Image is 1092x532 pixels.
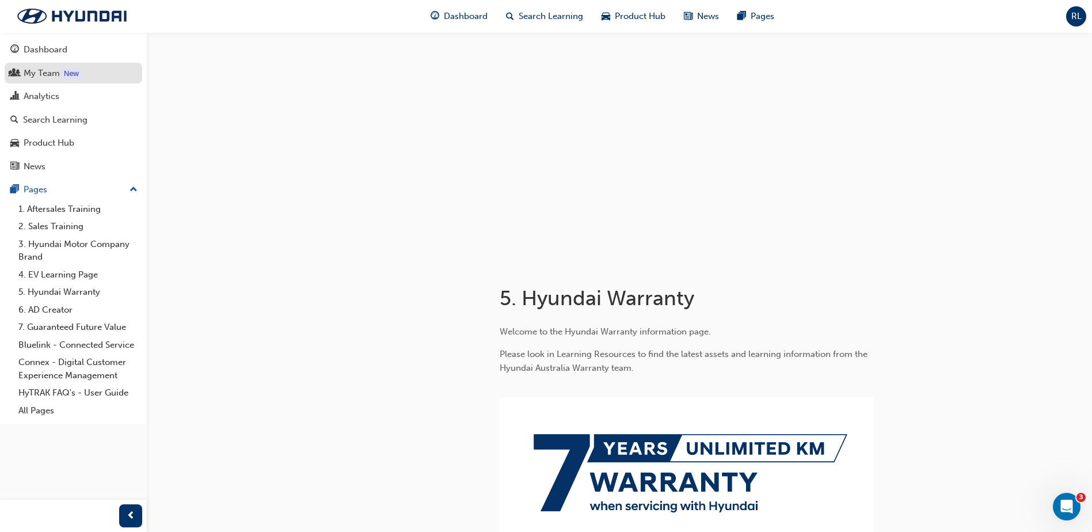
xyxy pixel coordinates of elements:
[500,326,711,337] span: Welcome to the Hyundai Warranty information page.
[14,266,142,284] a: 4. EV Learning Page
[23,113,87,127] div: Search Learning
[431,9,439,24] span: guage-icon
[127,509,135,523] span: prev-icon
[5,86,142,107] a: Analytics
[684,9,693,24] span: news-icon
[24,67,60,80] div: My Team
[506,9,514,24] span: search-icon
[5,39,142,60] a: Dashboard
[24,90,59,103] div: Analytics
[737,9,746,24] span: pages-icon
[10,115,18,126] span: search-icon
[5,37,142,179] button: DashboardMy TeamAnalyticsSearch LearningProduct HubNews
[675,5,728,28] a: news-iconNews
[10,69,19,79] span: people-icon
[592,5,675,28] a: car-iconProduct Hub
[1053,493,1080,520] iframe: Intercom live chat
[14,235,142,266] a: 3. Hyundai Motor Company Brand
[14,336,142,354] a: Bluelink - Connected Service
[14,301,142,319] a: 6. AD Creator
[5,63,142,84] a: My Team
[14,283,142,301] a: 5. Hyundai Warranty
[615,10,665,23] span: Product Hub
[14,218,142,235] a: 2. Sales Training
[5,179,142,200] button: Pages
[14,354,142,384] a: Connex - Digital Customer Experience Management
[62,68,81,79] div: Tooltip anchor
[5,156,142,177] a: News
[10,162,19,172] span: news-icon
[24,183,47,196] div: Pages
[1071,10,1082,23] span: RL
[14,200,142,218] a: 1. Aftersales Training
[751,10,774,23] span: Pages
[14,384,142,402] a: HyTRAK FAQ's - User Guide
[444,10,488,23] span: Dashboard
[421,5,497,28] a: guage-iconDashboard
[14,318,142,336] a: 7. Guaranteed Future Value
[602,9,610,24] span: car-icon
[24,136,74,150] div: Product Hub
[728,5,783,28] a: pages-iconPages
[500,349,870,373] span: Please look in Learning Resources to find the latest assets and learning information from the Hyu...
[10,185,19,195] span: pages-icon
[5,132,142,154] a: Product Hub
[14,402,142,420] a: All Pages
[5,109,142,131] a: Search Learning
[1076,493,1086,502] span: 3
[1066,6,1086,26] button: RL
[6,4,138,28] img: Trak
[130,183,138,197] span: up-icon
[497,5,592,28] a: search-iconSearch Learning
[500,286,877,311] h1: 5. Hyundai Warranty
[697,10,719,23] span: News
[10,45,19,55] span: guage-icon
[24,160,45,173] div: News
[10,138,19,149] span: car-icon
[519,10,583,23] span: Search Learning
[10,92,19,102] span: chart-icon
[24,43,67,56] div: Dashboard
